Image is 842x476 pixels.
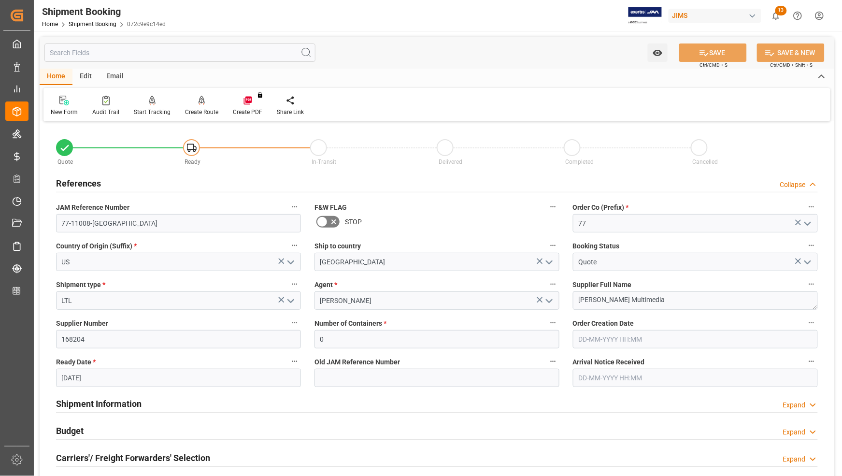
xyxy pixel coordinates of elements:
[56,424,84,437] h2: Budget
[669,6,765,25] button: JIMS
[547,355,559,368] button: Old JAM Reference Number
[92,108,119,116] div: Audit Trail
[283,255,297,270] button: open menu
[277,108,304,116] div: Share Link
[757,43,825,62] button: SAVE & NEW
[56,241,137,251] span: Country of Origin (Suffix)
[783,400,806,410] div: Expand
[805,278,818,290] button: Supplier Full Name
[44,43,315,62] input: Search Fields
[693,159,718,165] span: Cancelled
[283,293,297,308] button: open menu
[56,280,105,290] span: Shipment type
[547,201,559,213] button: F&W FLAG
[288,355,301,368] button: Ready Date *
[805,317,818,329] button: Order Creation Date
[771,61,813,69] span: Ctrl/CMD + Shift + S
[573,291,818,310] textarea: [PERSON_NAME] Multimedia
[185,159,200,165] span: Ready
[58,159,73,165] span: Quote
[134,108,171,116] div: Start Tracking
[56,318,108,329] span: Supplier Number
[566,159,594,165] span: Completed
[541,255,556,270] button: open menu
[288,278,301,290] button: Shipment type *
[573,369,818,387] input: DD-MM-YYYY HH:MM
[56,397,142,410] h2: Shipment Information
[314,280,337,290] span: Agent
[42,21,58,28] a: Home
[573,330,818,348] input: DD-MM-YYYY HH:MM
[288,317,301,329] button: Supplier Number
[547,278,559,290] button: Agent *
[547,317,559,329] button: Number of Containers *
[787,5,809,27] button: Help Center
[628,7,662,24] img: Exertis%20JAM%20-%20Email%20Logo.jpg_1722504956.jpg
[288,239,301,252] button: Country of Origin (Suffix) *
[805,355,818,368] button: Arrival Notice Received
[99,69,131,85] div: Email
[51,108,78,116] div: New Form
[547,239,559,252] button: Ship to country
[573,357,645,367] span: Arrival Notice Received
[780,180,806,190] div: Collapse
[541,293,556,308] button: open menu
[314,241,361,251] span: Ship to country
[765,5,787,27] button: show 13 new notifications
[799,216,814,231] button: open menu
[56,202,129,213] span: JAM Reference Number
[573,318,634,329] span: Order Creation Date
[439,159,462,165] span: Delivered
[783,454,806,464] div: Expand
[669,9,761,23] div: JIMS
[573,202,629,213] span: Order Co (Prefix)
[42,4,166,19] div: Shipment Booking
[72,69,99,85] div: Edit
[700,61,728,69] span: Ctrl/CMD + S
[185,108,218,116] div: Create Route
[314,202,347,213] span: F&W FLAG
[56,357,96,367] span: Ready Date
[573,241,620,251] span: Booking Status
[69,21,116,28] a: Shipment Booking
[312,159,336,165] span: In-Transit
[56,177,101,190] h2: References
[314,318,386,329] span: Number of Containers
[56,451,210,464] h2: Carriers'/ Freight Forwarders' Selection
[648,43,668,62] button: open menu
[573,280,632,290] span: Supplier Full Name
[314,357,400,367] span: Old JAM Reference Number
[56,253,301,271] input: Type to search/select
[805,239,818,252] button: Booking Status
[805,201,818,213] button: Order Co (Prefix) *
[799,255,814,270] button: open menu
[775,6,787,15] span: 13
[56,369,301,387] input: DD-MM-YYYY
[40,69,72,85] div: Home
[345,217,362,227] span: STOP
[783,427,806,437] div: Expand
[288,201,301,213] button: JAM Reference Number
[679,43,747,62] button: SAVE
